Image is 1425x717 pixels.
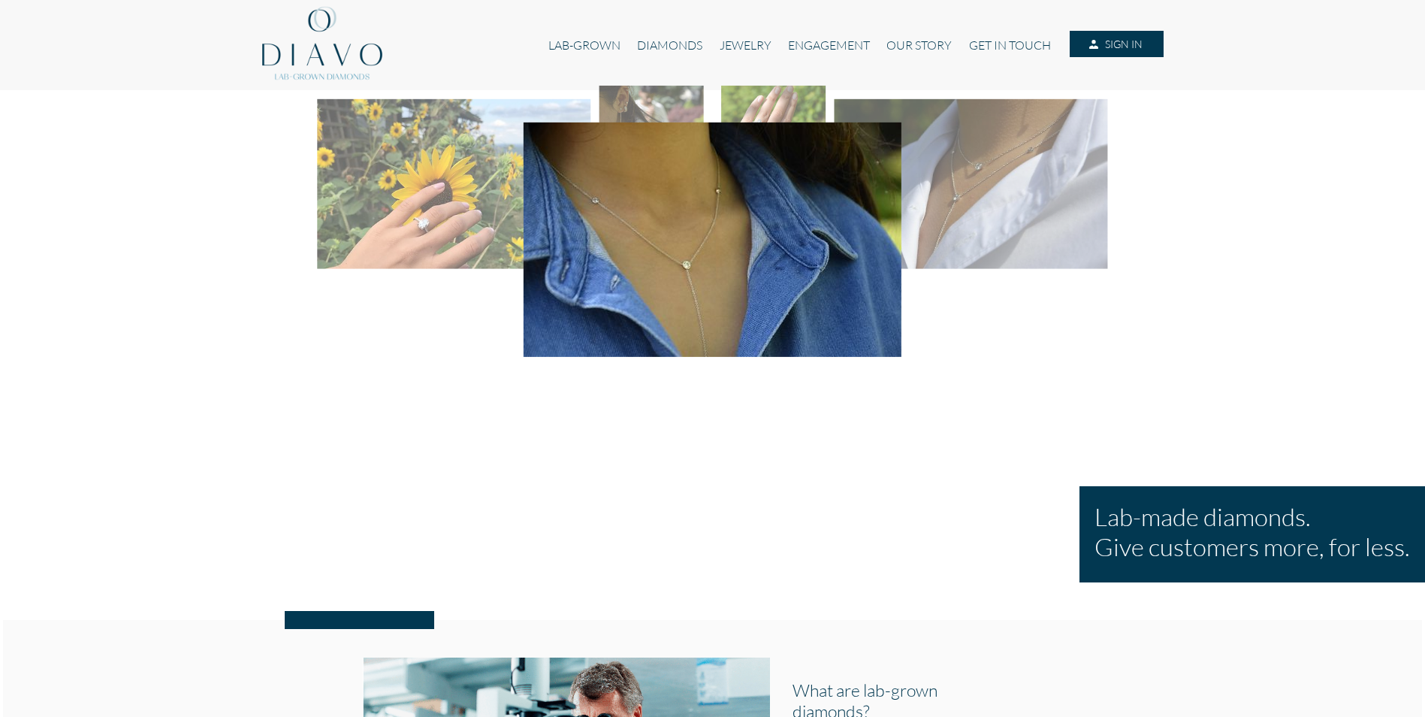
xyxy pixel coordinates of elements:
[711,31,779,59] a: JEWELRY
[780,31,878,59] a: ENGAGEMENT
[1070,31,1163,58] a: SIGN IN
[835,99,1108,269] img: Diavo Lab-grown diamond necklace
[1094,501,1410,561] h1: Lab-made diamonds. Give customers more, for less.
[540,31,629,59] a: LAB-GROWN
[721,86,826,150] img: Diavo Lab-grown diamond Ring
[878,31,960,59] a: OUR STORY
[599,86,704,150] img: Diavo Lab-grown diamond earrings
[629,31,711,59] a: DIAMONDS
[524,123,901,357] img: Diavo Lab-grown diamond necklace
[317,99,590,269] img: Diavo Lab-grown diamond ring
[961,31,1059,59] a: GET IN TOUCH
